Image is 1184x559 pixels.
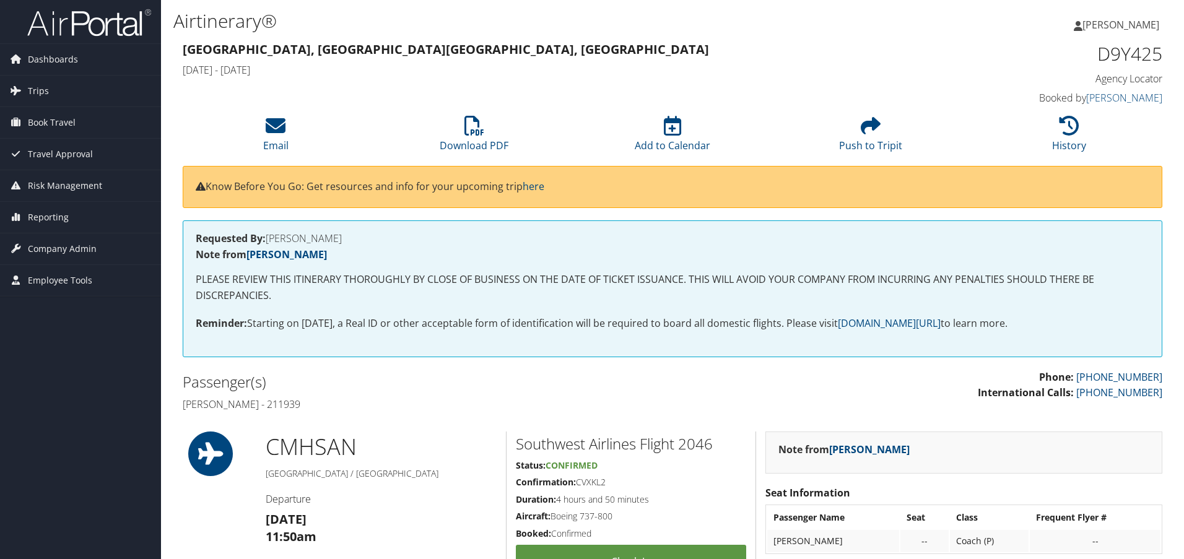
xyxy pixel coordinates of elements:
strong: Booked: [516,527,551,539]
a: [DOMAIN_NAME][URL] [838,316,941,330]
strong: Note from [778,443,910,456]
h2: Passenger(s) [183,371,663,392]
strong: Phone: [1039,370,1074,384]
th: Frequent Flyer # [1030,506,1160,529]
h4: [PERSON_NAME] - 211939 [183,397,663,411]
p: Starting on [DATE], a Real ID or other acceptable form of identification will be required to boar... [196,316,1149,332]
a: here [523,180,544,193]
h4: Departure [266,492,497,506]
strong: Duration: [516,493,556,505]
h1: D9Y425 [931,41,1162,67]
h5: 4 hours and 50 minutes [516,493,746,506]
strong: Note from [196,248,327,261]
a: Download PDF [440,123,508,152]
span: Dashboards [28,44,78,75]
img: airportal-logo.png [27,8,151,37]
strong: Aircraft: [516,510,551,522]
th: Class [950,506,1029,529]
span: Book Travel [28,107,76,138]
h5: Boeing 737-800 [516,510,746,522]
strong: 11:50am [266,528,316,545]
span: [PERSON_NAME] [1082,18,1159,32]
h4: Booked by [931,91,1162,105]
strong: [DATE] [266,511,307,527]
td: Coach (P) [950,530,1029,552]
h5: Confirmed [516,527,746,540]
h1: CMH SAN [266,431,497,462]
h5: [GEOGRAPHIC_DATA] / [GEOGRAPHIC_DATA] [266,467,497,480]
div: -- [907,535,943,547]
a: [PERSON_NAME] [1074,6,1172,43]
span: Risk Management [28,170,102,201]
h1: Airtinerary® [173,8,839,34]
span: Employee Tools [28,265,92,296]
span: Confirmed [546,459,598,471]
a: [PERSON_NAME] [829,443,910,456]
h5: CVXKL2 [516,476,746,488]
td: [PERSON_NAME] [767,530,899,552]
h4: Agency Locator [931,72,1162,85]
p: Know Before You Go: Get resources and info for your upcoming trip [196,179,1149,195]
span: Reporting [28,202,69,233]
h2: Southwest Airlines Flight 2046 [516,433,746,454]
a: [PHONE_NUMBER] [1076,370,1162,384]
h4: [PERSON_NAME] [196,233,1149,243]
a: [PHONE_NUMBER] [1076,386,1162,399]
p: PLEASE REVIEW THIS ITINERARY THOROUGHLY BY CLOSE OF BUSINESS ON THE DATE OF TICKET ISSUANCE. THIS... [196,272,1149,303]
a: Push to Tripit [839,123,902,152]
a: Email [263,123,289,152]
a: [PERSON_NAME] [246,248,327,261]
th: Passenger Name [767,506,899,529]
a: History [1052,123,1086,152]
strong: Status: [516,459,546,471]
strong: [GEOGRAPHIC_DATA], [GEOGRAPHIC_DATA] [GEOGRAPHIC_DATA], [GEOGRAPHIC_DATA] [183,41,709,58]
strong: International Calls: [978,386,1074,399]
span: Travel Approval [28,139,93,170]
a: [PERSON_NAME] [1086,91,1162,105]
strong: Reminder: [196,316,247,330]
strong: Requested By: [196,232,266,245]
strong: Confirmation: [516,476,576,488]
strong: Seat Information [765,486,850,500]
span: Trips [28,76,49,106]
span: Company Admin [28,233,97,264]
a: Add to Calendar [635,123,710,152]
div: -- [1036,535,1154,547]
h4: [DATE] - [DATE] [183,63,913,77]
th: Seat [900,506,949,529]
